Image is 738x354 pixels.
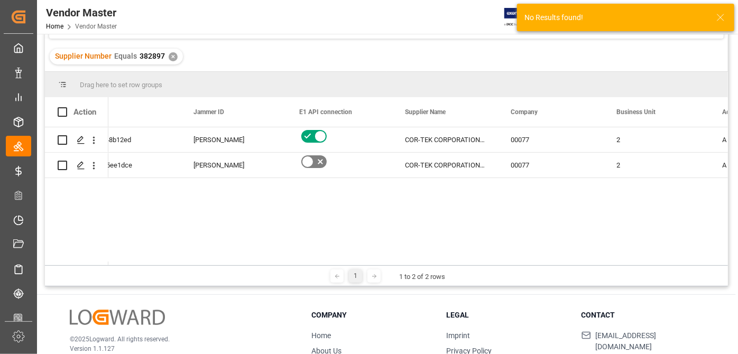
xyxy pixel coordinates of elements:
[311,310,433,321] h3: Company
[504,8,541,26] img: Exertis%20JAM%20-%20Email%20Logo.jpg_1722504956.jpg
[604,153,709,178] div: 2
[311,331,331,340] a: Home
[299,108,352,116] span: E1 API connection
[75,153,181,178] div: 6ed515ee1dce
[595,330,703,352] span: [EMAIL_ADDRESS][DOMAIN_NAME]
[70,344,285,353] p: Version 1.1.127
[399,272,445,282] div: 1 to 2 of 2 rows
[80,81,162,89] span: Drag here to set row groups
[193,128,274,152] div: [PERSON_NAME]
[46,5,117,21] div: Vendor Master
[447,331,471,340] a: Imprint
[169,52,178,61] div: ✕
[392,153,498,178] div: COR-TEK CORPORATION - [GEOGRAPHIC_DATA]
[498,153,604,178] div: 00077
[349,269,362,283] div: 1
[140,52,165,60] span: 382897
[55,52,112,60] span: Supplier Number
[524,12,706,23] div: No Results found!
[498,127,604,152] div: 00077
[582,310,703,321] h3: Contact
[604,127,709,152] div: 2
[46,23,63,30] a: Home
[70,334,285,344] p: © 2025 Logward. All rights reserved.
[511,108,538,116] span: Company
[193,108,224,116] span: Jammer ID
[405,108,446,116] span: Supplier Name
[70,310,165,325] img: Logward Logo
[114,52,137,60] span: Equals
[73,107,96,117] div: Action
[75,127,181,152] div: 908f148b12ed
[392,127,498,152] div: COR-TEK CORPORATION - [GEOGRAPHIC_DATA]
[193,153,274,178] div: [PERSON_NAME]
[45,153,108,178] div: Press SPACE to select this row.
[45,127,108,153] div: Press SPACE to select this row.
[447,310,568,321] h3: Legal
[616,108,656,116] span: Business Unit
